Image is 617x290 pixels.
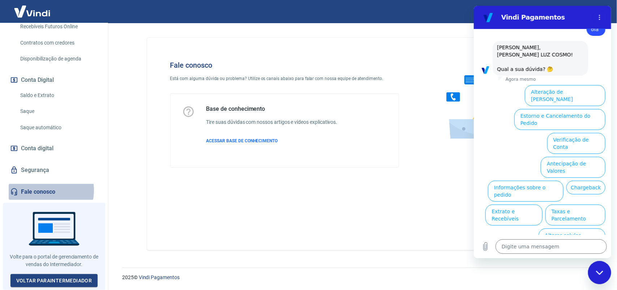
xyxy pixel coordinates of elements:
img: Vindi [9,0,56,22]
a: Disponibilização de agenda [17,51,99,66]
button: Sair [582,5,608,18]
p: 2025 © [122,274,600,281]
a: Recebíveis Futuros Online [17,19,99,34]
a: Saque automático [17,120,99,135]
span: Conta digital [21,143,53,154]
a: Fale conosco [9,184,99,200]
a: ACESSAR BASE DE CONHECIMENTO [206,138,338,144]
h4: Fale conosco [170,61,399,70]
a: Voltar paraIntermediador [10,274,98,287]
a: Saldo e Extrato [17,88,99,103]
h5: Base de conhecimento [206,105,338,113]
iframe: Janela de mensagens [474,6,611,258]
iframe: Botão para abrir a janela de mensagens, conversa em andamento [588,261,611,284]
button: Conta Digital [9,72,99,88]
a: Segurança [9,162,99,178]
a: Contratos com credores [17,35,99,50]
span: ACESSAR BASE DE CONHECIMENTO [206,138,278,143]
img: Fale conosco [432,49,542,146]
a: Vindi Pagamentos [139,274,180,280]
h6: Tire suas dúvidas com nossos artigos e vídeos explicativos. [206,118,338,126]
p: Está com alguma dúvida ou problema? Utilize os canais abaixo para falar com nossa equipe de atend... [170,75,399,82]
a: Saque [17,104,99,119]
a: Conta digital [9,140,99,156]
